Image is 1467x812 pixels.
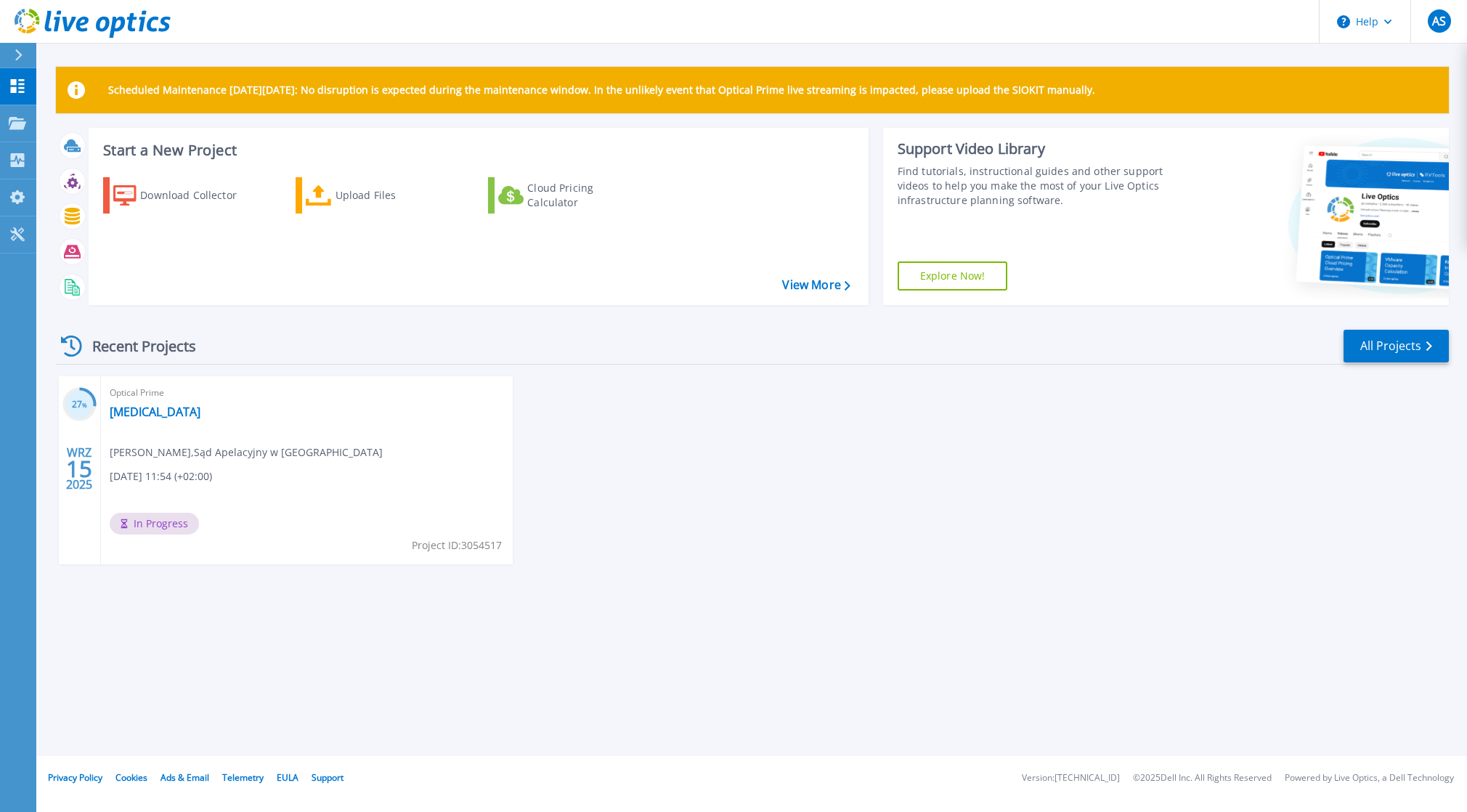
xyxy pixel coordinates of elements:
[110,444,383,460] span: [PERSON_NAME] , Sąd Apelacyjny w [GEOGRAPHIC_DATA]
[108,84,1095,96] p: Scheduled Maintenance [DATE][DATE]: No disruption is expected during the maintenance window. In t...
[110,513,199,535] span: In Progress
[336,181,452,210] div: Upload Files
[898,261,1008,291] a: Explore Now!
[160,771,209,784] a: Ads & Email
[1285,774,1454,783] li: Powered by Live Optics, a Dell Technology
[1344,330,1449,362] a: All Projects
[222,771,264,784] a: Telemetry
[898,139,1187,158] div: Support Video Library
[412,537,502,553] span: Project ID: 3054517
[140,181,256,210] div: Download Collector
[1133,774,1272,783] li: © 2025 Dell Inc. All Rights Reserved
[1432,15,1446,27] span: AS
[103,177,265,214] a: Download Collector
[110,468,212,484] span: [DATE] 11:54 (+02:00)
[110,385,504,401] span: Optical Prime
[488,177,650,214] a: Cloud Pricing Calculator
[527,181,643,210] div: Cloud Pricing Calculator
[115,771,147,784] a: Cookies
[898,164,1187,208] div: Find tutorials, instructional guides and other support videos to help you make the most of your L...
[66,463,92,475] span: 15
[312,771,344,784] a: Support
[65,442,93,495] div: WRZ 2025
[110,405,200,419] a: [MEDICAL_DATA]
[1022,774,1120,783] li: Version: [TECHNICAL_ID]
[56,328,216,364] div: Recent Projects
[103,142,850,158] h3: Start a New Project
[62,397,97,413] h3: 27
[782,278,850,292] a: View More
[296,177,458,214] a: Upload Files
[82,401,87,409] span: %
[48,771,102,784] a: Privacy Policy
[277,771,298,784] a: EULA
